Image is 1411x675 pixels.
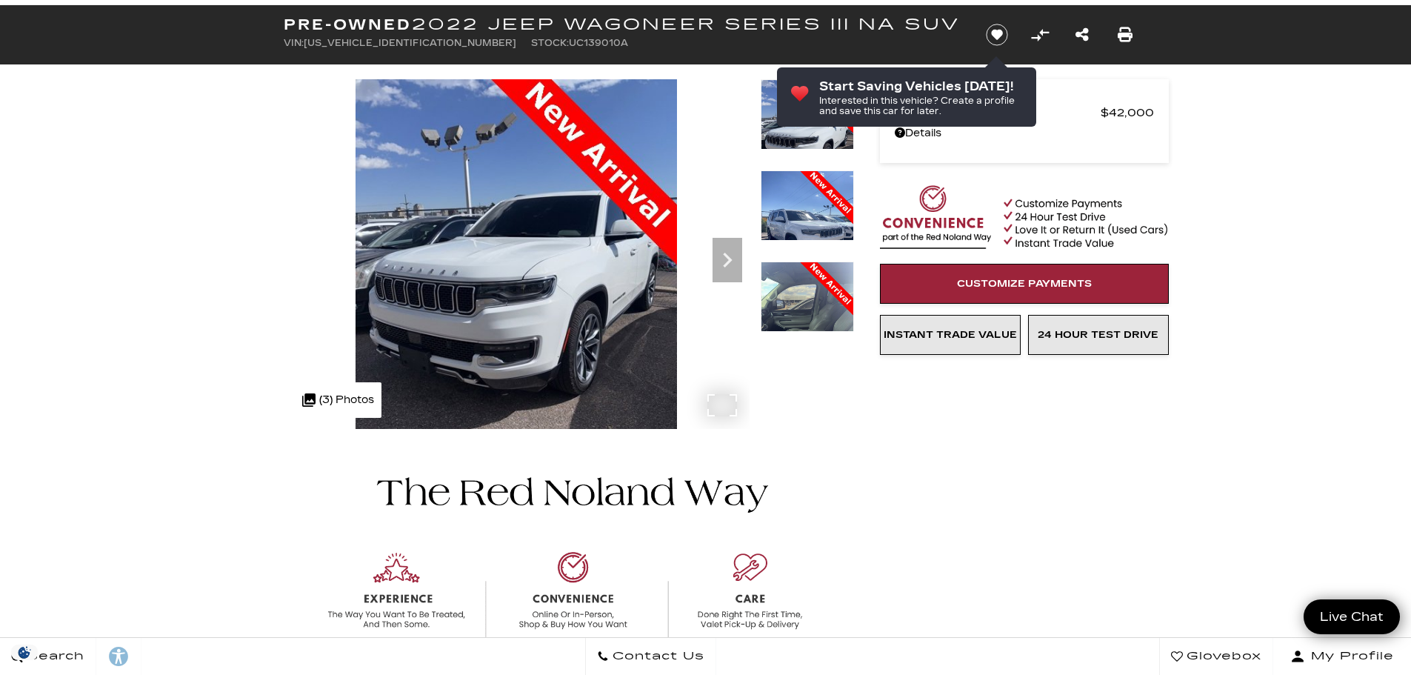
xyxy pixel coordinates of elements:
[1038,329,1158,341] span: 24 Hour Test Drive
[569,38,628,48] span: UC139010A
[304,38,516,48] span: [US_VEHICLE_IDENTIFICATION_NUMBER]
[1075,24,1089,45] a: Share this Pre-Owned 2022 Jeep Wagoneer Series III NA SUV
[1273,638,1411,675] button: Open user profile menu
[7,645,41,660] section: Click to Open Cookie Consent Modal
[1304,599,1400,634] a: Live Chat
[1101,102,1154,123] span: $42,000
[1118,24,1133,45] a: Print this Pre-Owned 2022 Jeep Wagoneer Series III NA SUV
[1183,646,1261,667] span: Glovebox
[761,262,854,385] img: Used 2022 White Jeep Series III image 3
[295,382,381,418] div: (3) Photos
[957,278,1092,290] span: Customize Payments
[531,38,569,48] span: Stock:
[981,23,1013,47] button: Save vehicle
[7,645,41,660] img: Opt-Out Icon
[585,638,716,675] a: Contact Us
[284,38,304,48] span: VIN:
[23,646,84,667] span: Search
[880,315,1021,355] a: Instant Trade Value
[284,79,750,508] img: Used 2022 White Jeep Series III image 1
[1159,638,1273,675] a: Glovebox
[1029,24,1051,46] button: Compare Vehicle
[895,102,1154,123] a: Red [PERSON_NAME] $42,000
[1305,646,1394,667] span: My Profile
[880,264,1169,304] a: Customize Payments
[895,123,1154,144] a: Details
[895,102,1101,123] span: Red [PERSON_NAME]
[761,79,854,203] img: Used 2022 White Jeep Series III image 1
[761,170,854,294] img: Used 2022 White Jeep Series III image 2
[884,329,1017,341] span: Instant Trade Value
[284,16,961,33] h1: 2022 Jeep Wagoneer Series III NA SUV
[1028,315,1169,355] a: 24 Hour Test Drive
[609,646,704,667] span: Contact Us
[713,238,742,282] div: Next
[284,16,412,33] strong: Pre-Owned
[1312,608,1391,625] span: Live Chat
